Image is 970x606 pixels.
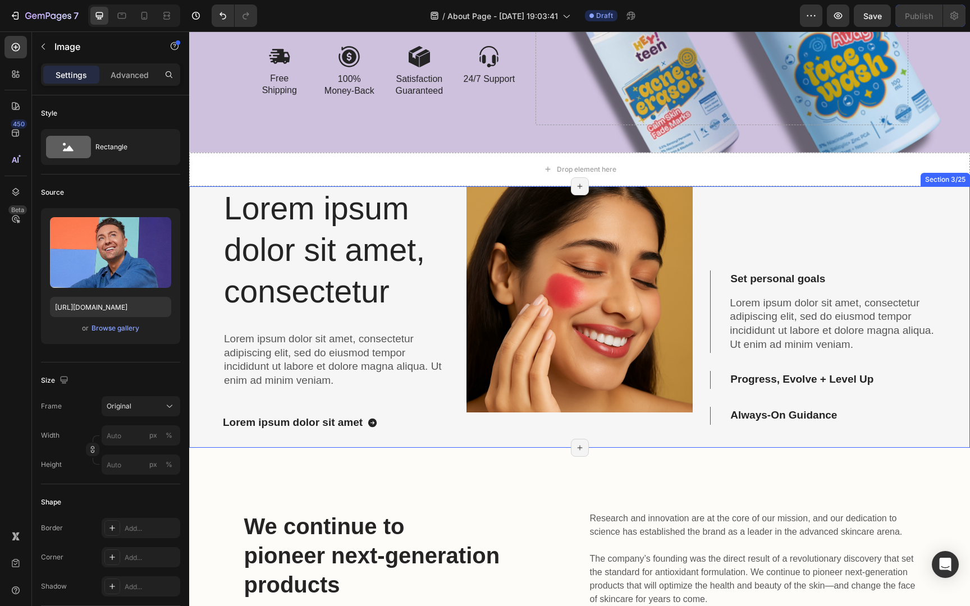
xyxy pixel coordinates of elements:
div: Add... [125,553,177,563]
span: About Page - [DATE] 19:03:41 [447,10,558,22]
p: Satisfaction Guaranteed [203,42,258,66]
p: We continue to pioneer next-generation products [55,480,381,568]
p: Advanced [111,69,149,81]
button: Lorem ipsum dolor sit amet [34,384,189,398]
p: Settings [56,69,87,81]
button: Original [102,396,180,416]
div: Style [41,108,57,118]
div: % [166,430,172,440]
p: Set personal goals [541,241,636,255]
button: px [162,429,176,442]
button: % [147,458,160,471]
p: 7 [74,9,79,22]
img: preview-image [50,217,171,288]
div: Shape [41,497,61,507]
div: % [166,460,172,470]
p: Lorem ipsum dolor sit amet, consectetur adipiscing elit, sed do eiusmod tempor incididunt ut labo... [35,301,259,356]
label: Height [41,460,62,470]
span: Original [107,401,131,411]
button: px [162,458,176,471]
span: or [82,322,89,335]
iframe: To enrich screen reader interactions, please activate Accessibility in Grammarly extension settings [189,31,970,606]
div: Section 3/25 [734,143,779,153]
button: % [147,429,160,442]
label: Width [41,430,60,440]
label: Frame [41,401,62,411]
div: Rectangle [95,134,164,160]
div: 450 [11,120,27,128]
input: px% [102,425,180,446]
button: Browse gallery [91,323,140,334]
span: Save [863,11,882,21]
div: px [149,430,157,440]
p: Progress, Evolve + Level Up [541,341,684,355]
img: gempages_580916967938982483-1239588f-916a-437b-8de8-768c905a0d35.png [277,155,504,382]
img: gempages_580916967938982483-9c1819b3-3f21-48a1-b598-09f1ccf1a171.svg [289,14,311,36]
div: Size [41,373,71,388]
span: / [442,10,445,22]
div: Border [41,523,63,533]
div: Add... [125,524,177,534]
button: Publish [895,4,942,27]
p: Image [54,40,150,53]
div: Lorem ipsum dolor sit amet [34,384,173,398]
p: 24/7 Support [273,42,327,54]
div: px [149,460,157,470]
div: Beta [8,205,27,214]
button: 7 [4,4,84,27]
div: Add... [125,582,177,592]
div: Drop element here [368,134,427,143]
input: https://example.com/image.jpg [50,297,171,317]
input: px% [102,454,180,475]
div: Source [41,187,64,198]
h2: Lorem ipsum dolor sit amet, consectetur [34,155,260,282]
div: Publish [905,10,933,22]
div: Open Intercom Messenger [932,551,959,578]
div: Shadow [41,581,67,591]
div: Corner [41,552,63,562]
p: Research and innovation are at the core of our mission, and our dedication to science has establi... [401,480,726,575]
button: Save [854,4,891,27]
p: Lorem ipsum dolor sit amet, consectetur adipiscing elit, sed do eiusmod tempor incididunt ut labo... [541,265,745,320]
div: Browse gallery [91,323,139,333]
span: Draft [596,11,613,21]
div: Undo/Redo [212,4,257,27]
p: Always-On Guidance [541,377,648,391]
